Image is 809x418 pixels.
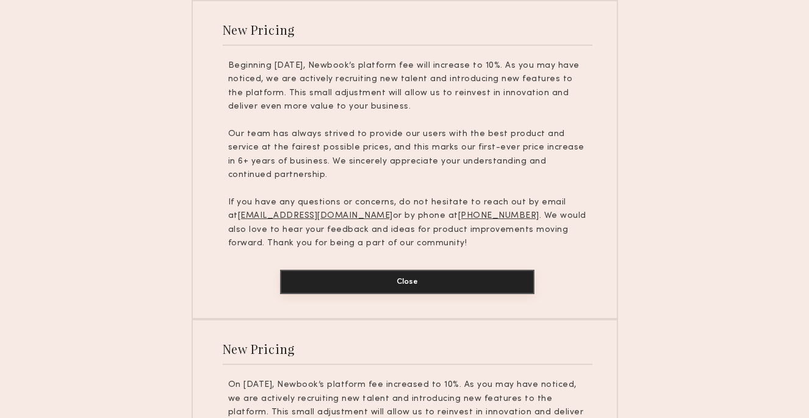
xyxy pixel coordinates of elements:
p: Beginning [DATE], Newbook’s platform fee will increase to 10%. As you may have noticed, we are ac... [228,59,587,114]
div: New Pricing [223,341,295,357]
p: Our team has always strived to provide our users with the best product and service at the fairest... [228,128,587,182]
p: If you have any questions or concerns, do not hesitate to reach out by email at or by phone at . ... [228,196,587,251]
button: Close [280,270,534,294]
u: [PHONE_NUMBER] [458,212,539,220]
u: [EMAIL_ADDRESS][DOMAIN_NAME] [238,212,393,220]
div: New Pricing [223,21,295,38]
